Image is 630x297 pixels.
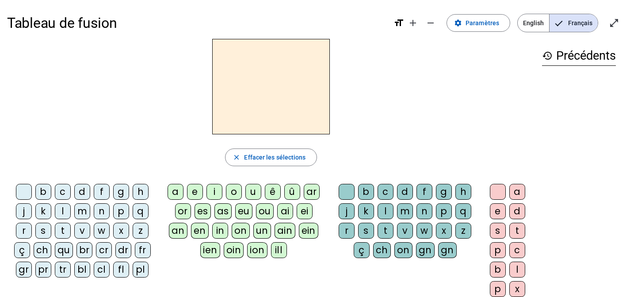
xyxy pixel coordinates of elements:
[542,50,553,61] mat-icon: history
[16,262,32,278] div: gr
[55,203,71,219] div: l
[74,223,90,239] div: v
[74,262,90,278] div: bl
[94,203,110,219] div: n
[454,19,462,27] mat-icon: settings
[195,203,211,219] div: es
[7,9,386,37] h1: Tableau de fusion
[214,203,232,219] div: as
[393,18,404,28] mat-icon: format_size
[509,262,525,278] div: l
[256,203,274,219] div: ou
[265,184,281,200] div: ê
[224,242,244,258] div: oin
[94,262,110,278] div: cl
[397,184,413,200] div: d
[378,203,393,219] div: l
[133,203,149,219] div: q
[304,184,320,200] div: ar
[96,242,112,258] div: cr
[55,184,71,200] div: c
[225,148,317,166] button: Effacer les sélections
[200,242,220,258] div: ien
[373,242,391,258] div: ch
[605,14,623,32] button: Entrer en plein écran
[175,203,191,219] div: or
[490,242,506,258] div: p
[404,14,422,32] button: Augmenter la taille de la police
[509,184,525,200] div: a
[35,262,51,278] div: pr
[191,223,209,239] div: en
[358,184,374,200] div: b
[358,203,374,219] div: k
[35,223,51,239] div: s
[509,203,525,219] div: d
[425,18,436,28] mat-icon: remove
[509,242,525,258] div: c
[169,223,187,239] div: an
[115,242,131,258] div: dr
[408,18,418,28] mat-icon: add
[436,184,452,200] div: g
[135,242,151,258] div: fr
[284,184,300,200] div: û
[542,46,616,66] h3: Précédents
[235,203,252,219] div: eu
[74,184,90,200] div: d
[339,203,355,219] div: j
[187,184,203,200] div: e
[113,262,129,278] div: fl
[133,184,149,200] div: h
[74,203,90,219] div: m
[299,223,319,239] div: ein
[517,14,598,32] mat-button-toggle-group: Language selection
[416,184,432,200] div: f
[35,203,51,219] div: k
[436,223,452,239] div: x
[113,184,129,200] div: g
[35,184,51,200] div: b
[490,223,506,239] div: s
[16,223,32,239] div: r
[14,242,30,258] div: ç
[609,18,619,28] mat-icon: open_in_full
[16,203,32,219] div: j
[339,223,355,239] div: r
[416,242,435,258] div: gn
[416,203,432,219] div: n
[247,242,267,258] div: ion
[271,242,287,258] div: ill
[34,242,51,258] div: ch
[168,184,183,200] div: a
[397,203,413,219] div: m
[509,281,525,297] div: x
[490,203,506,219] div: e
[55,242,73,258] div: qu
[94,184,110,200] div: f
[378,184,393,200] div: c
[244,152,305,163] span: Effacer les sélections
[55,223,71,239] div: t
[277,203,293,219] div: ai
[233,153,241,161] mat-icon: close
[490,281,506,297] div: p
[378,223,393,239] div: t
[447,14,510,32] button: Paramètres
[509,223,525,239] div: t
[253,223,271,239] div: un
[416,223,432,239] div: w
[455,203,471,219] div: q
[518,14,549,32] span: English
[206,184,222,200] div: i
[226,184,242,200] div: o
[94,223,110,239] div: w
[297,203,313,219] div: ei
[455,223,471,239] div: z
[245,184,261,200] div: u
[438,242,457,258] div: gn
[397,223,413,239] div: v
[232,223,250,239] div: on
[133,262,149,278] div: pl
[113,223,129,239] div: x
